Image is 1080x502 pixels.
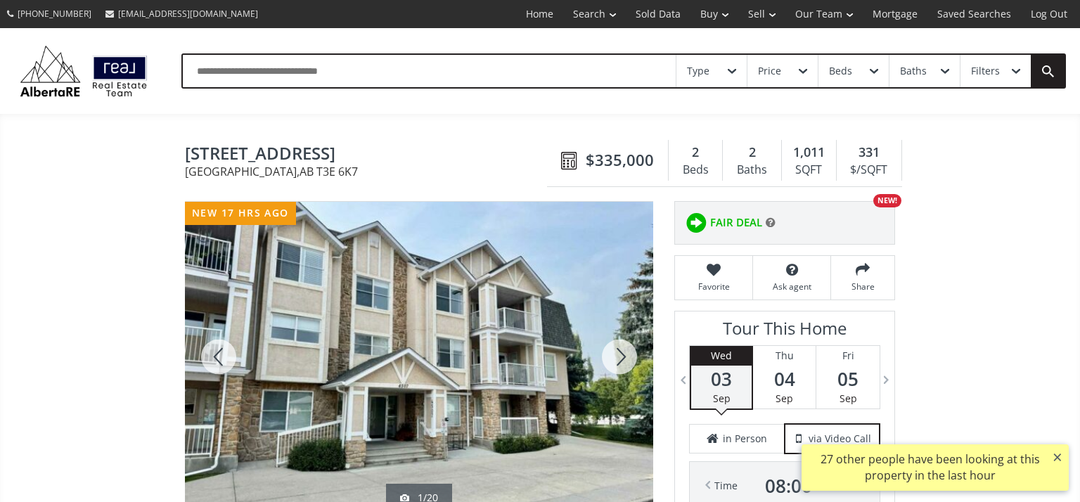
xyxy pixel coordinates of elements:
[730,143,773,162] div: 2
[730,160,773,181] div: Baths
[809,451,1051,484] div: 27 other people have been looking at this property in the last hour
[829,66,852,76] div: Beds
[682,209,710,237] img: rating icon
[676,160,715,181] div: Beds
[809,432,871,446] span: via Video Call
[185,144,553,166] span: 4507 45 Street SW #210
[900,66,927,76] div: Baths
[971,66,1000,76] div: Filters
[840,392,857,405] span: Sep
[816,346,880,366] div: Fri
[844,143,894,162] div: 331
[118,8,258,20] span: [EMAIL_ADDRESS][DOMAIN_NAME]
[98,1,265,27] a: [EMAIL_ADDRESS][DOMAIN_NAME]
[689,318,880,345] h3: Tour This Home
[185,166,553,177] span: [GEOGRAPHIC_DATA] , AB T3E 6K7
[873,194,901,207] div: NEW!
[710,215,762,230] span: FAIR DEAL
[793,143,825,162] span: 1,011
[714,476,855,496] div: Time AM
[844,160,894,181] div: $/SQFT
[682,281,745,292] span: Favorite
[1046,444,1069,470] button: ×
[758,66,781,76] div: Price
[18,8,91,20] span: [PHONE_NUMBER]
[723,432,767,446] span: in Person
[816,369,880,389] span: 05
[776,392,793,405] span: Sep
[676,143,715,162] div: 2
[713,392,731,405] span: Sep
[753,369,816,389] span: 04
[760,281,823,292] span: Ask agent
[14,42,153,100] img: Logo
[687,66,709,76] div: Type
[691,346,752,366] div: Wed
[185,202,296,225] div: new 17 hrs ago
[765,476,812,496] span: 08 : 00
[789,160,829,181] div: SQFT
[838,281,887,292] span: Share
[586,149,654,171] span: $335,000
[753,346,816,366] div: Thu
[691,369,752,389] span: 03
